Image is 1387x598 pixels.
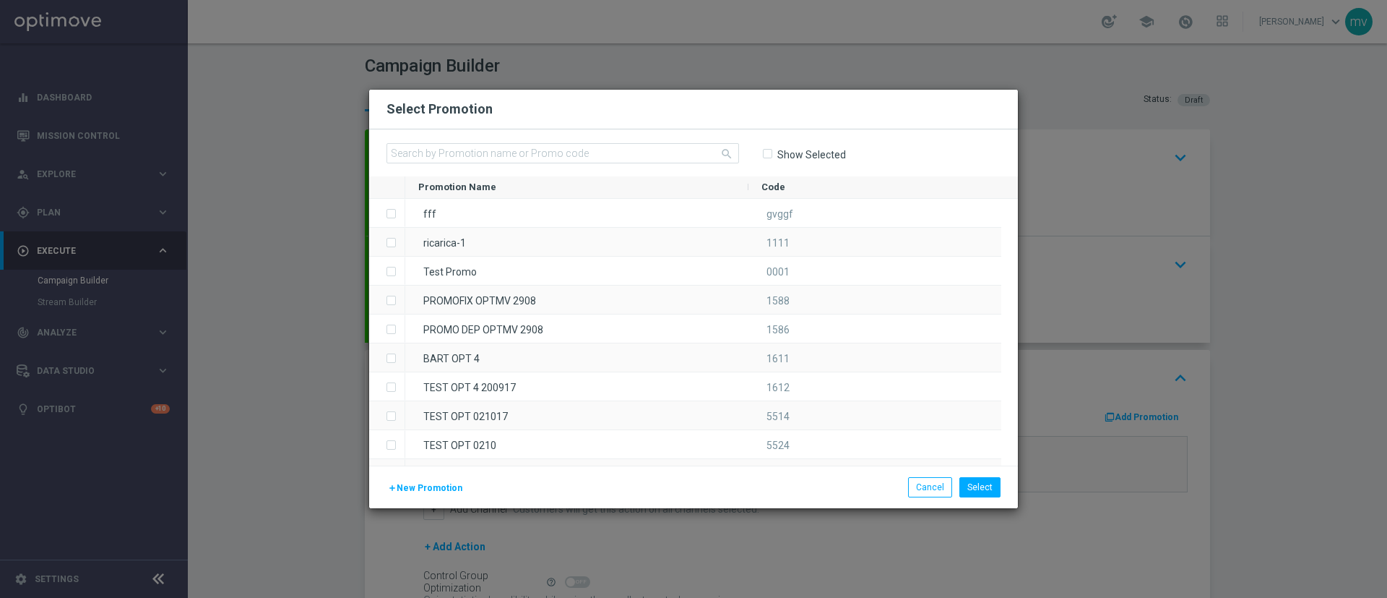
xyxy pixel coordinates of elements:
div: TEST OPT0310 [405,459,748,487]
div: Press SPACE to select this row. [405,459,1001,488]
div: TEST OPT 021017 [405,401,748,430]
div: fff [405,199,748,227]
div: Press SPACE to select this row. [405,343,1001,372]
div: Test Promo [405,257,748,285]
span: 5524 [766,440,790,451]
span: 1611 [766,353,790,364]
div: Press SPACE to select this row. [405,286,1001,315]
span: 1612 [766,382,790,393]
div: Press SPACE to select this row. [369,257,405,286]
span: 1586 [766,324,790,336]
button: Cancel [908,477,952,497]
input: Search by Promotion name or Promo code [386,143,739,163]
div: Press SPACE to select this row. [369,459,405,488]
div: TEST OPT 0210 [405,430,748,458]
div: Press SPACE to select this row. [369,401,405,430]
div: Press SPACE to select this row. [405,228,1001,257]
div: Press SPACE to select this row. [369,286,405,315]
div: Press SPACE to select this row. [369,199,405,228]
div: Press SPACE to select this row. [405,257,1001,286]
div: Press SPACE to select this row. [369,372,405,401]
i: add [388,484,397,492]
span: gvggf [766,208,793,220]
div: Press SPACE to select this row. [405,315,1001,343]
div: Press SPACE to select this row. [369,228,405,257]
div: Press SPACE to select this row. [369,430,405,459]
div: Press SPACE to select this row. [405,430,1001,459]
div: BART OPT 4 [405,343,748,372]
div: Press SPACE to select this row. [405,372,1001,401]
div: Press SPACE to select this row. [369,343,405,372]
button: New Promotion [386,480,464,496]
span: Promotion Name [418,181,496,192]
div: Press SPACE to select this row. [369,315,405,343]
div: Press SPACE to select this row. [405,199,1001,228]
i: search [720,148,733,161]
span: 5514 [766,411,790,422]
span: Code [761,181,785,192]
span: New Promotion [397,483,462,493]
div: PROMO DEP OPTMV 2908 [405,315,748,343]
h2: Select Promotion [386,101,493,118]
span: 1588 [766,295,790,307]
button: Select [959,477,1001,497]
div: TEST OPT 4 200917 [405,372,748,401]
div: ricarica-1 [405,228,748,256]
label: Show Selected [777,148,846,161]
span: 1111 [766,237,790,249]
span: 0001 [766,266,790,278]
div: PROMOFIX OPTMV 2908 [405,286,748,314]
div: Press SPACE to select this row. [405,401,1001,430]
